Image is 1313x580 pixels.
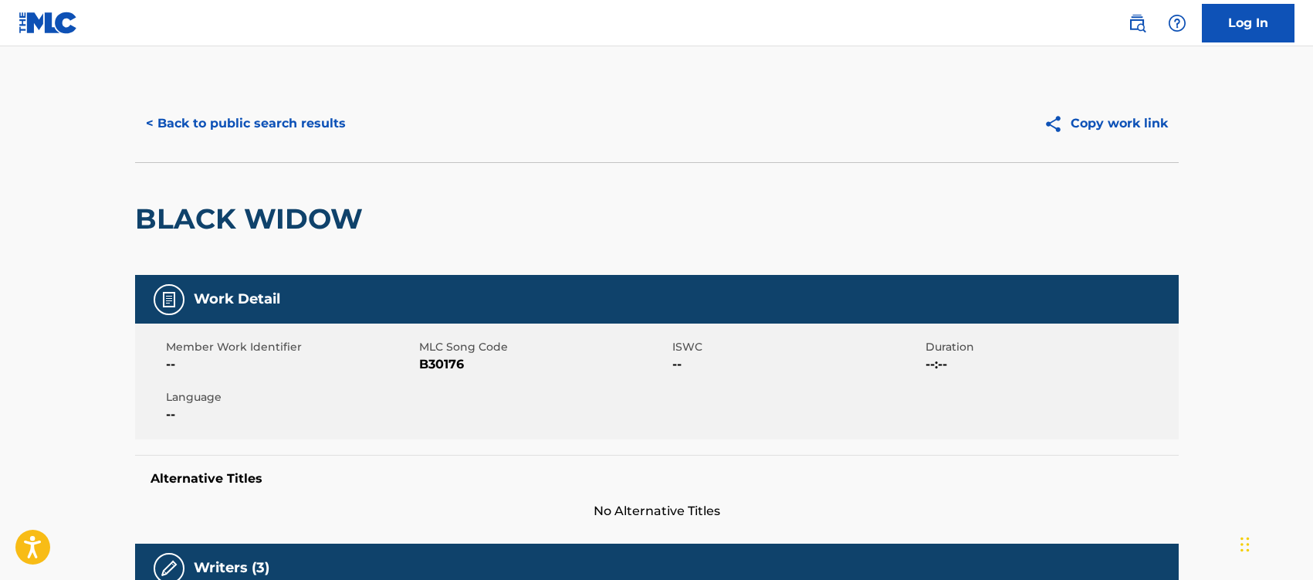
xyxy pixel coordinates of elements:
a: Public Search [1122,8,1152,39]
img: help [1168,14,1186,32]
img: search [1128,14,1146,32]
span: -- [166,405,415,424]
iframe: Chat Widget [1236,506,1313,580]
span: B30176 [419,355,668,374]
h2: BLACK WIDOW [135,202,371,236]
span: ISWC [672,339,922,355]
button: < Back to public search results [135,104,357,143]
span: Language [166,389,415,405]
span: No Alternative Titles [135,502,1179,521]
img: MLC Logo [19,12,78,34]
div: Help [1162,8,1193,39]
span: MLC Song Code [419,339,668,355]
img: Work Detail [160,290,178,309]
span: Duration [926,339,1175,355]
div: Drag [1240,521,1250,568]
img: Copy work link [1044,114,1071,134]
span: Member Work Identifier [166,339,415,355]
h5: Work Detail [194,290,280,308]
h5: Writers (3) [194,559,269,577]
span: --:-- [926,355,1175,374]
h5: Alternative Titles [151,471,1163,487]
span: -- [166,355,415,374]
button: Copy work link [1033,104,1179,143]
span: -- [672,355,922,374]
a: Log In [1202,4,1294,42]
img: Writers [160,559,178,578]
